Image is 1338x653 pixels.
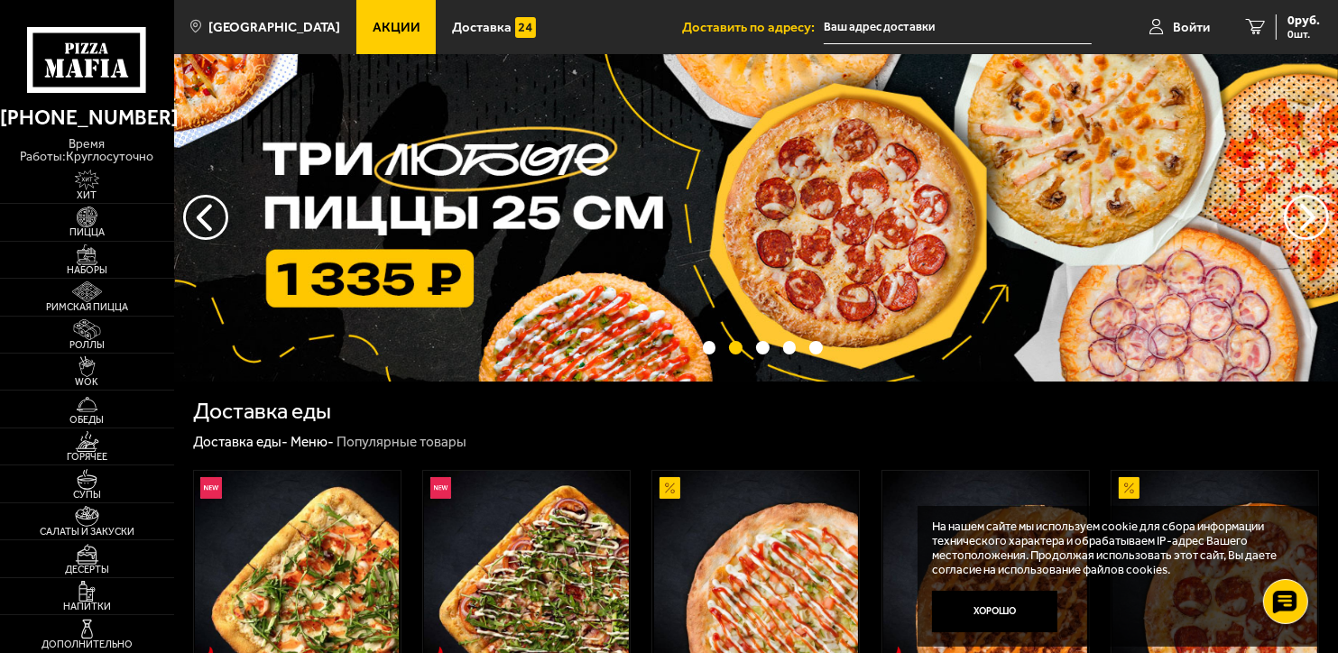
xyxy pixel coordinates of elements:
[1173,21,1210,34] span: Войти
[373,21,420,34] span: Акции
[783,341,797,354] button: точки переключения
[809,341,823,354] button: точки переключения
[660,477,680,498] img: Акционный
[337,433,466,451] div: Популярные товары
[703,341,716,354] button: точки переключения
[515,17,536,38] img: 15daf4d41897b9f0e9f617042186c801.svg
[1119,477,1140,498] img: Акционный
[452,21,512,34] span: Доставка
[756,341,770,354] button: точки переключения
[208,21,340,34] span: [GEOGRAPHIC_DATA]
[682,21,824,34] span: Доставить по адресу:
[1287,14,1320,27] span: 0 руб.
[430,477,451,498] img: Новинка
[193,400,331,423] h1: Доставка еды
[183,195,228,240] button: следующий
[1284,195,1329,240] button: предыдущий
[291,434,334,450] a: Меню-
[824,11,1092,44] input: Ваш адрес доставки
[729,341,743,354] button: точки переключения
[1287,29,1320,40] span: 0 шт.
[193,434,288,450] a: Доставка еды-
[932,520,1295,577] p: На нашем сайте мы используем cookie для сбора информации технического характера и обрабатываем IP...
[932,591,1057,632] button: Хорошо
[200,477,221,498] img: Новинка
